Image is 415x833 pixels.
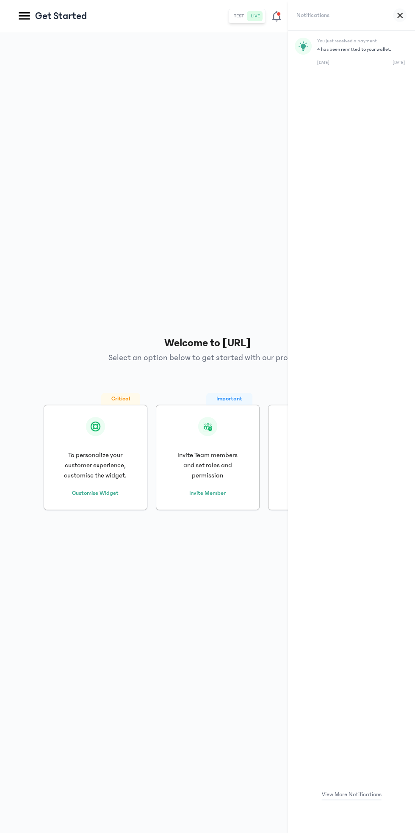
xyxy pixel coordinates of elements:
[101,393,140,405] span: Critical
[393,60,405,66] p: [DATE]
[189,489,226,498] a: Invite Member
[172,450,243,480] p: Invite Team members and set roles and permission
[247,11,263,21] button: live
[284,450,355,470] p: Take a tour of our dashboard
[72,489,119,498] a: Customise Widget
[317,60,329,66] p: [DATE]
[60,450,131,480] p: To personalize your customer experience, customise the widget.
[317,46,405,53] p: 4 has been remitted to your wallet.
[206,393,252,405] span: Important
[164,335,251,351] h1: Welcome to [URL]
[230,11,247,21] button: test
[108,351,307,364] p: Select an option below to get started with our product.
[288,790,415,799] a: View More Notifications
[317,38,405,44] p: You just received a payment
[35,9,87,23] p: Get Started
[296,11,329,20] h1: Notifications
